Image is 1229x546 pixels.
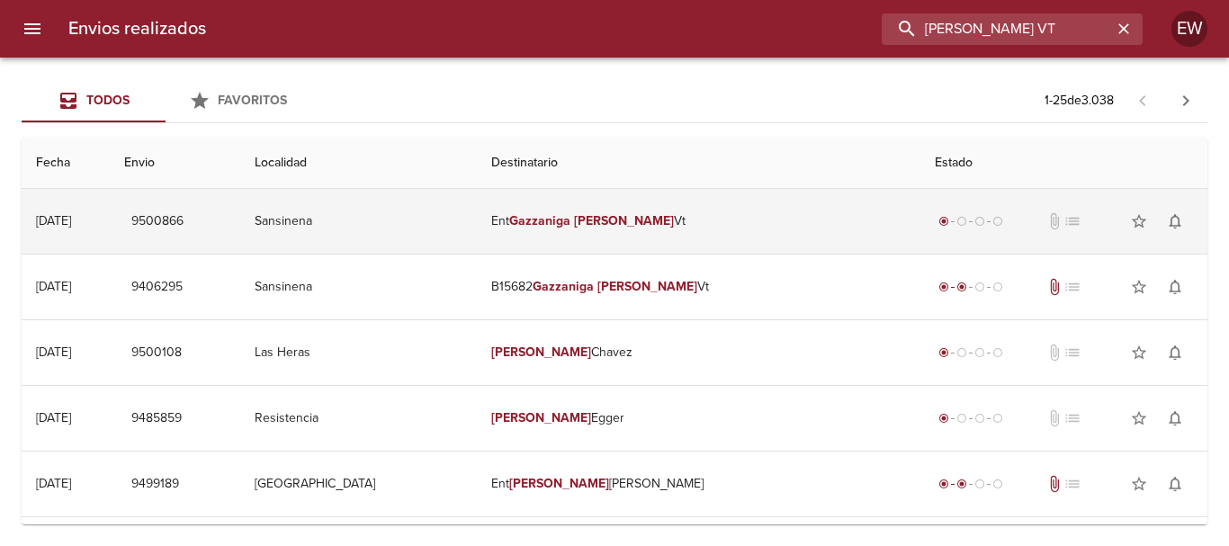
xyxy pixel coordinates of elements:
span: No tiene documentos adjuntos [1045,344,1063,362]
td: Sansinena [240,189,476,254]
div: Tabs Envios [22,79,309,122]
span: radio_button_unchecked [956,216,967,227]
span: radio_button_unchecked [974,216,985,227]
span: radio_button_unchecked [974,282,985,292]
em: [PERSON_NAME] [597,279,697,294]
div: [DATE] [36,476,71,491]
span: radio_button_checked [938,216,949,227]
div: Generado [935,344,1007,362]
button: Agregar a favoritos [1121,335,1157,371]
span: radio_button_unchecked [992,347,1003,358]
span: 9500866 [131,210,184,233]
button: 9499189 [124,468,186,501]
span: 9406295 [131,276,183,299]
span: Favoritos [218,93,287,108]
span: star_border [1130,409,1148,427]
span: No tiene documentos adjuntos [1045,409,1063,427]
th: Envio [110,138,241,189]
span: radio_button_unchecked [974,347,985,358]
button: Agregar a favoritos [1121,269,1157,305]
button: menu [11,7,54,50]
span: radio_button_checked [956,479,967,489]
td: Las Heras [240,320,476,385]
input: buscar [882,13,1112,45]
td: Egger [477,386,920,451]
button: Activar notificaciones [1157,269,1193,305]
span: radio_button_unchecked [992,216,1003,227]
td: Ent Vt [477,189,920,254]
div: Despachado [935,278,1007,296]
span: Pagina anterior [1121,91,1164,109]
th: Estado [920,138,1207,189]
span: No tiene documentos adjuntos [1045,212,1063,230]
span: radio_button_unchecked [956,347,967,358]
span: radio_button_checked [938,479,949,489]
div: EW [1171,11,1207,47]
button: Activar notificaciones [1157,466,1193,502]
button: Activar notificaciones [1157,335,1193,371]
button: 9485859 [124,402,189,435]
em: Gazzaniga [533,279,594,294]
span: Pagina siguiente [1164,79,1207,122]
p: 1 - 25 de 3.038 [1045,92,1114,110]
button: Agregar a favoritos [1121,466,1157,502]
span: radio_button_checked [938,282,949,292]
div: [DATE] [36,213,71,228]
span: notifications_none [1166,212,1184,230]
div: [DATE] [36,345,71,360]
span: 9500108 [131,342,182,364]
span: No tiene pedido asociado [1063,475,1081,493]
div: Despachado [935,475,1007,493]
th: Fecha [22,138,110,189]
span: notifications_none [1166,278,1184,296]
span: radio_button_unchecked [992,479,1003,489]
span: notifications_none [1166,409,1184,427]
span: radio_button_unchecked [992,282,1003,292]
button: Activar notificaciones [1157,203,1193,239]
span: radio_button_unchecked [956,413,967,424]
span: radio_button_checked [938,413,949,424]
span: No tiene pedido asociado [1063,409,1081,427]
div: [DATE] [36,279,71,294]
em: [PERSON_NAME] [574,213,674,228]
button: Activar notificaciones [1157,400,1193,436]
span: notifications_none [1166,344,1184,362]
button: 9500866 [124,205,191,238]
em: [PERSON_NAME] [491,345,591,360]
em: [PERSON_NAME] [491,410,591,425]
span: radio_button_unchecked [974,479,985,489]
th: Destinatario [477,138,920,189]
span: star_border [1130,278,1148,296]
td: Ent [PERSON_NAME] [477,452,920,516]
td: Chavez [477,320,920,385]
span: No tiene pedido asociado [1063,212,1081,230]
td: Resistencia [240,386,476,451]
span: Tiene documentos adjuntos [1045,278,1063,296]
span: radio_button_checked [956,282,967,292]
td: B15682 Vt [477,255,920,319]
div: Generado [935,409,1007,427]
span: Tiene documentos adjuntos [1045,475,1063,493]
button: Agregar a favoritos [1121,400,1157,436]
div: Generado [935,212,1007,230]
button: Agregar a favoritos [1121,203,1157,239]
span: radio_button_unchecked [974,413,985,424]
div: [DATE] [36,410,71,425]
button: 9500108 [124,336,189,370]
span: radio_button_unchecked [992,413,1003,424]
span: No tiene pedido asociado [1063,278,1081,296]
span: radio_button_checked [938,347,949,358]
button: 9406295 [124,271,190,304]
span: No tiene pedido asociado [1063,344,1081,362]
span: star_border [1130,475,1148,493]
span: Todos [86,93,130,108]
span: 9499189 [131,473,179,496]
span: star_border [1130,344,1148,362]
em: Gazzaniga [509,213,570,228]
span: notifications_none [1166,475,1184,493]
h6: Envios realizados [68,14,206,43]
td: Sansinena [240,255,476,319]
em: [PERSON_NAME] [509,476,609,491]
span: 9485859 [131,407,182,430]
th: Localidad [240,138,476,189]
